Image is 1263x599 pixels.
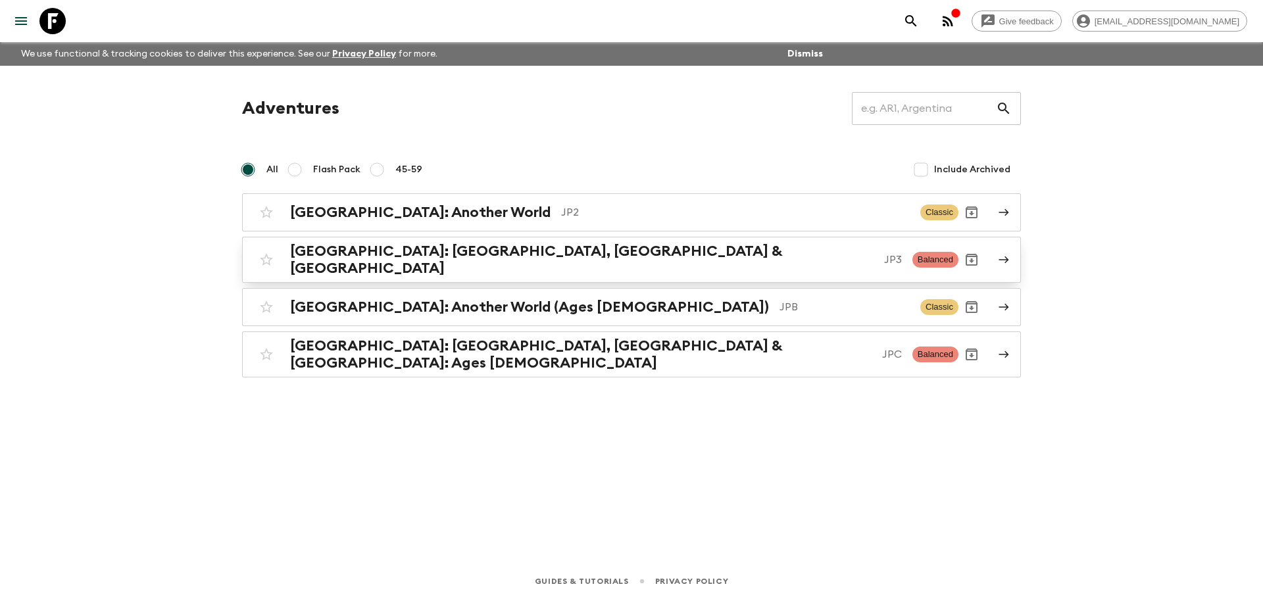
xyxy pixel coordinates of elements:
[958,199,985,226] button: Archive
[535,574,629,588] a: Guides & Tutorials
[332,49,396,59] a: Privacy Policy
[655,574,728,588] a: Privacy Policy
[912,252,958,268] span: Balanced
[852,90,996,127] input: e.g. AR1, Argentina
[242,95,339,122] h1: Adventures
[784,45,826,63] button: Dismiss
[242,193,1021,231] a: [GEOGRAPHIC_DATA]: Another WorldJP2ClassicArchive
[920,204,958,220] span: Classic
[266,163,278,176] span: All
[958,294,985,320] button: Archive
[1072,11,1247,32] div: [EMAIL_ADDRESS][DOMAIN_NAME]
[8,8,34,34] button: menu
[290,243,874,277] h2: [GEOGRAPHIC_DATA]: [GEOGRAPHIC_DATA], [GEOGRAPHIC_DATA] & [GEOGRAPHIC_DATA]
[1087,16,1247,26] span: [EMAIL_ADDRESS][DOMAIN_NAME]
[912,347,958,362] span: Balanced
[882,347,902,362] p: JPC
[290,299,769,316] h2: [GEOGRAPHIC_DATA]: Another World (Ages [DEMOGRAPHIC_DATA])
[958,341,985,368] button: Archive
[992,16,1061,26] span: Give feedback
[884,252,902,268] p: JP3
[561,204,910,220] p: JP2
[290,337,872,371] h2: [GEOGRAPHIC_DATA]: [GEOGRAPHIC_DATA], [GEOGRAPHIC_DATA] & [GEOGRAPHIC_DATA]: Ages [DEMOGRAPHIC_DATA]
[898,8,924,34] button: search adventures
[972,11,1062,32] a: Give feedback
[920,299,958,315] span: Classic
[242,288,1021,326] a: [GEOGRAPHIC_DATA]: Another World (Ages [DEMOGRAPHIC_DATA])JPBClassicArchive
[780,299,910,315] p: JPB
[290,204,551,221] h2: [GEOGRAPHIC_DATA]: Another World
[16,42,443,66] p: We use functional & tracking cookies to deliver this experience. See our for more.
[958,247,985,273] button: Archive
[242,237,1021,283] a: [GEOGRAPHIC_DATA]: [GEOGRAPHIC_DATA], [GEOGRAPHIC_DATA] & [GEOGRAPHIC_DATA]JP3BalancedArchive
[313,163,360,176] span: Flash Pack
[934,163,1010,176] span: Include Archived
[395,163,422,176] span: 45-59
[242,331,1021,377] a: [GEOGRAPHIC_DATA]: [GEOGRAPHIC_DATA], [GEOGRAPHIC_DATA] & [GEOGRAPHIC_DATA]: Ages [DEMOGRAPHIC_DA...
